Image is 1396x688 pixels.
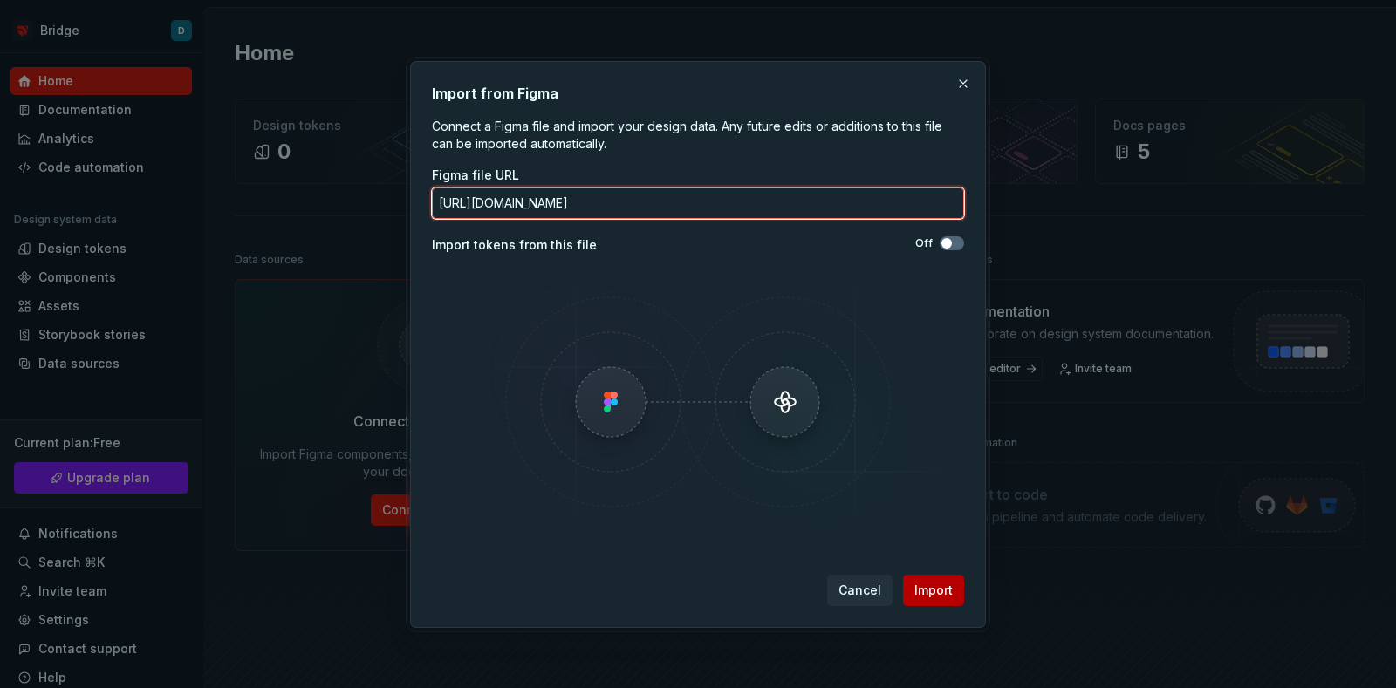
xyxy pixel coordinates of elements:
label: Off [915,236,933,250]
span: Import [914,582,953,599]
p: Connect a Figma file and import your design data. Any future edits or additions to this file can ... [432,118,964,153]
label: Figma file URL [432,167,519,184]
span: Cancel [838,582,881,599]
button: Cancel [827,575,893,606]
button: Import [903,575,964,606]
h2: Import from Figma [432,83,964,104]
input: https://figma.com/file/... [432,187,964,219]
div: Import tokens from this file [432,236,698,254]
